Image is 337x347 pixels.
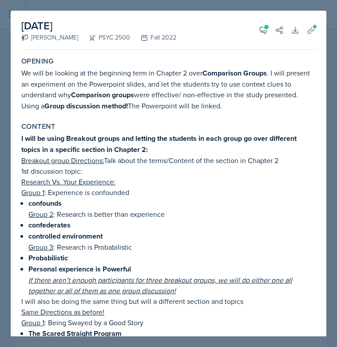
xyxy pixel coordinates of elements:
[28,275,292,295] u: If there aren’t enough participants for three breakout groups, we will do either one all together...
[28,198,62,208] strong: confounds
[202,68,267,78] strong: Comparison Groups
[44,101,128,111] strong: Group discussion method!
[28,209,316,219] p: : Research is better than experience
[21,177,115,187] u: Research Vs. Your Experience:
[21,33,78,42] div: [PERSON_NAME]
[28,209,53,219] u: Group 2
[21,68,316,112] p: We will be looking at the beginning term in Chapter 2 over . I will present an experiment on the ...
[28,242,53,252] u: Group 3
[21,318,44,327] u: Group 1
[21,187,316,198] p: : Experience is confounded
[21,156,104,165] u: Breakout group Directions:
[28,253,68,263] strong: Probabilistic
[21,166,316,176] p: 1st discussion topic:
[21,122,56,131] label: Content
[71,90,134,100] strong: Comparison groups
[21,57,54,66] label: Opening
[78,33,130,42] div: PSYC 2500
[21,18,176,34] h2: [DATE]
[21,155,316,166] p: Talk about the terms/Content of the section in Chapter 2
[21,307,104,317] u: Same Directions as before!
[28,242,316,252] p: : Research is Probabilistic
[21,133,297,155] strong: I will be using Breakout groups and letting the students in each group go over different topics i...
[21,317,316,328] p: : Being Swayed by a Good Story
[28,220,71,230] strong: confederates
[28,264,131,274] strong: Personal experience is Powerful
[21,296,316,307] p: I will also be doing the same thing but will a different section and topics
[21,187,44,197] u: Group 1
[28,328,122,339] strong: The Scared Straight Program
[28,231,103,241] strong: controlled environment
[130,33,176,42] div: Fall 2022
